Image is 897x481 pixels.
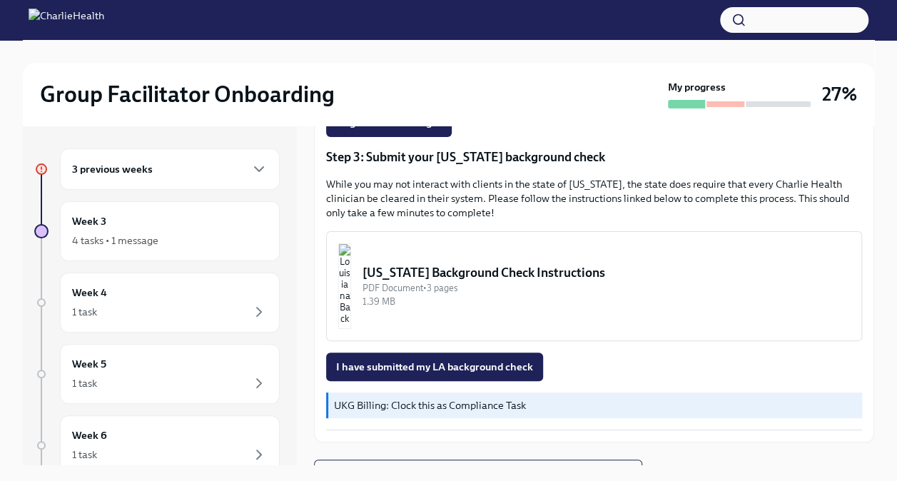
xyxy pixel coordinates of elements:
p: While you may not interact with clients in the state of [US_STATE], the state does require that e... [326,177,862,220]
div: PDF Document • 3 pages [363,281,850,295]
h2: Group Facilitator Onboarding [40,80,335,108]
p: Step 3: Submit your [US_STATE] background check [326,148,862,166]
h3: 27% [822,81,857,107]
h6: Week 6 [72,427,107,443]
button: I have submitted my LA background check [326,353,543,381]
div: 1.39 MB [363,295,850,308]
img: CharlieHealth [29,9,104,31]
img: Louisiana Background Check Instructions [338,243,351,329]
h6: Week 5 [72,356,106,372]
div: 1 task [72,447,97,462]
h6: Week 4 [72,285,107,300]
button: [US_STATE] Background Check InstructionsPDF Document•3 pages1.39 MB [326,231,862,341]
div: 3 previous weeks [60,148,280,190]
div: 4 tasks • 1 message [72,233,158,248]
div: 1 task [72,305,97,319]
h6: 3 previous weeks [72,161,153,177]
div: 1 task [72,376,97,390]
h6: Week 3 [72,213,106,229]
span: I have submitted my LA background check [336,360,533,374]
a: Week 41 task [34,273,280,333]
a: Week 51 task [34,344,280,404]
div: [US_STATE] Background Check Instructions [363,264,850,281]
a: Week 34 tasks • 1 message [34,201,280,261]
p: UKG Billing: Clock this as Compliance Task [334,398,856,412]
a: Week 61 task [34,415,280,475]
strong: My progress [668,80,726,94]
